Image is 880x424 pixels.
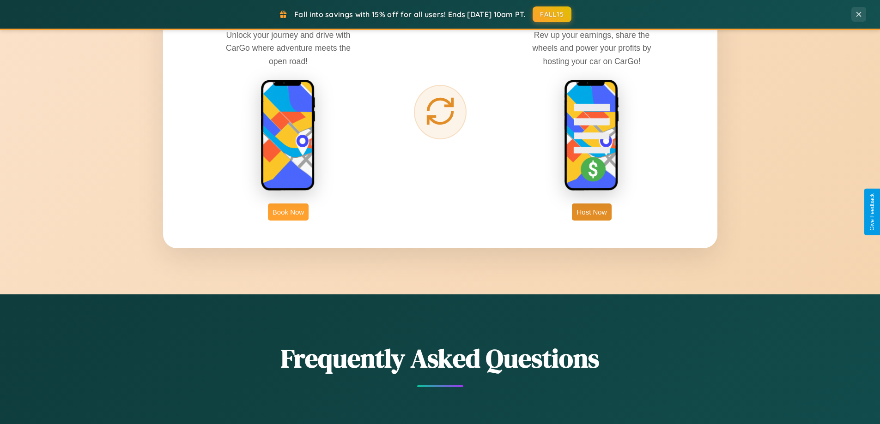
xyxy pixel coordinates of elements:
p: Rev up your earnings, share the wheels and power your profits by hosting your car on CarGo! [522,29,661,67]
button: Host Now [572,203,611,221]
p: Unlock your journey and drive with CarGo where adventure meets the open road! [219,29,358,67]
img: rent phone [261,79,316,192]
button: FALL15 [533,6,571,22]
h2: Frequently Asked Questions [163,340,717,376]
button: Book Now [268,203,309,221]
div: Give Feedback [869,193,875,231]
img: host phone [564,79,619,192]
span: Fall into savings with 15% off for all users! Ends [DATE] 10am PT. [294,10,526,19]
